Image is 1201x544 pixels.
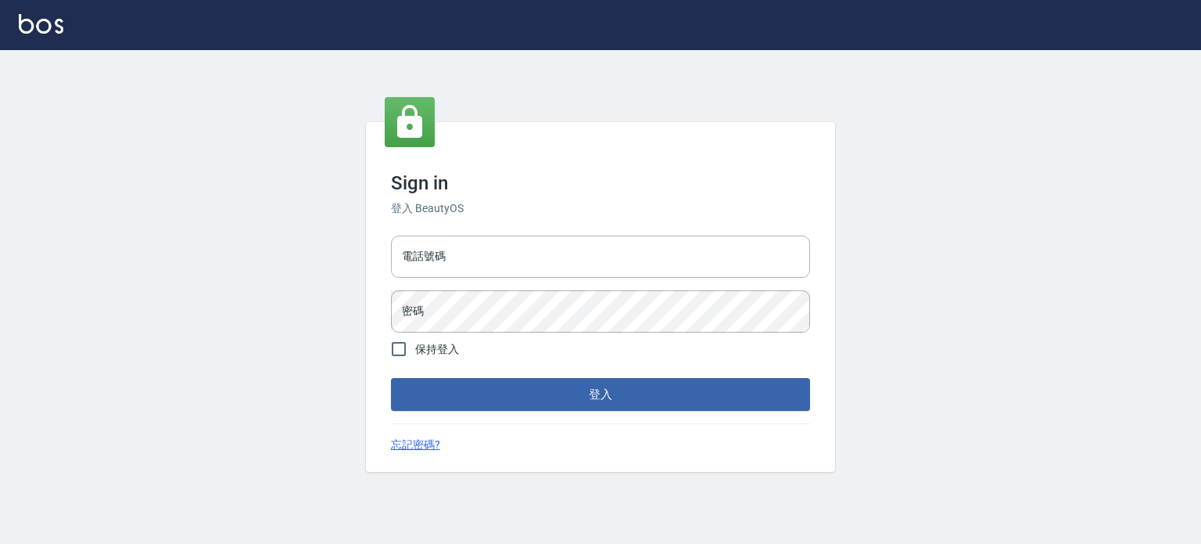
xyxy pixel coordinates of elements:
[415,341,459,358] span: 保持登入
[391,437,440,453] a: 忘記密碼?
[391,378,810,411] button: 登入
[391,200,810,217] h6: 登入 BeautyOS
[391,172,810,194] h3: Sign in
[19,14,63,34] img: Logo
